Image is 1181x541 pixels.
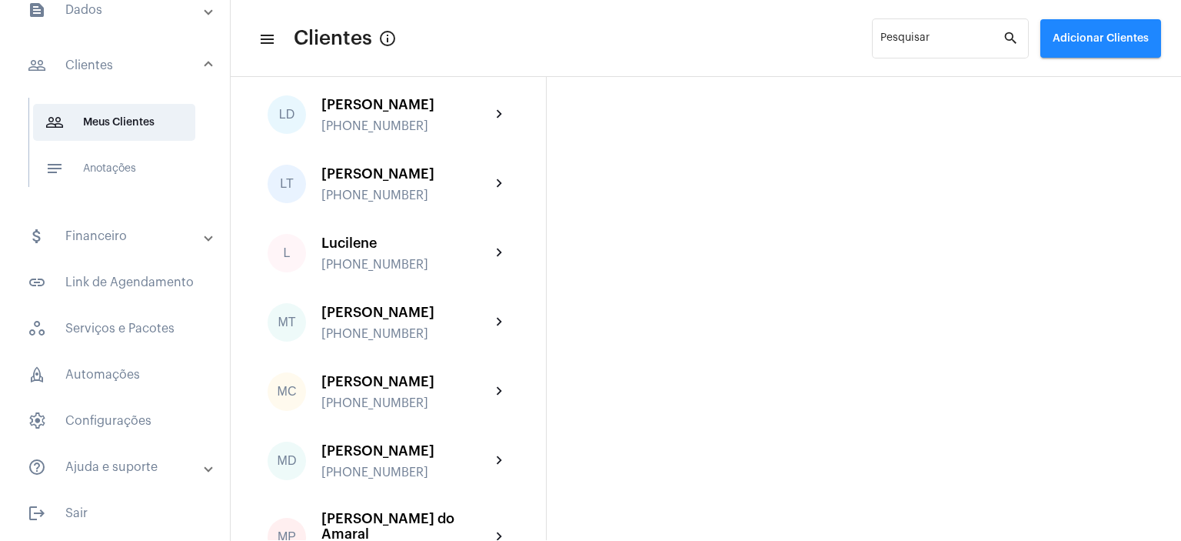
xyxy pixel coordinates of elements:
span: sidenav icon [28,412,46,430]
mat-icon: chevron_right [491,382,509,401]
mat-icon: sidenav icon [28,458,46,476]
span: Link de Agendamento [15,264,215,301]
mat-icon: chevron_right [491,452,509,470]
mat-icon: sidenav icon [28,504,46,523]
mat-icon: search [1003,29,1021,48]
mat-icon: chevron_right [491,313,509,332]
span: Clientes [294,26,372,51]
mat-icon: sidenav icon [28,1,46,19]
div: MC [268,372,306,411]
div: [PERSON_NAME] [321,305,491,320]
div: [PERSON_NAME] [321,166,491,182]
mat-icon: sidenav icon [258,30,274,48]
input: Pesquisar [880,35,1003,48]
span: Configurações [15,402,215,439]
mat-panel-title: Dados [28,1,205,19]
mat-icon: sidenav icon [28,56,46,75]
div: [PERSON_NAME] [321,97,491,112]
div: sidenav iconClientes [9,90,230,209]
div: [PHONE_NUMBER] [321,466,491,479]
div: [PERSON_NAME] [321,443,491,459]
span: Automações [15,356,215,393]
mat-icon: chevron_right [491,244,509,262]
span: Adicionar Clientes [1053,33,1149,44]
button: Adicionar Clientes [1040,19,1161,58]
mat-icon: chevron_right [491,105,509,124]
mat-expansion-panel-header: sidenav iconAjuda e suporte [9,449,230,486]
span: Meus Clientes [33,104,195,141]
div: [PHONE_NUMBER] [321,189,491,202]
div: LT [268,165,306,203]
mat-icon: sidenav icon [45,113,64,132]
mat-icon: Button that displays a tooltip when focused or hovered over [378,29,397,48]
mat-icon: sidenav icon [45,159,64,178]
mat-panel-title: Clientes [28,56,205,75]
span: Serviços e Pacotes [15,310,215,347]
div: MT [268,303,306,342]
mat-icon: chevron_right [491,175,509,193]
span: Anotações [33,150,195,187]
span: Sair [15,495,215,532]
span: sidenav icon [28,319,46,338]
div: LD [268,95,306,134]
div: Lucilene [321,235,491,251]
mat-expansion-panel-header: sidenav iconFinanceiro [9,218,230,255]
div: [PHONE_NUMBER] [321,327,491,341]
mat-panel-title: Financeiro [28,227,205,245]
div: [PHONE_NUMBER] [321,396,491,410]
mat-icon: sidenav icon [28,227,46,245]
mat-icon: sidenav icon [28,273,46,292]
mat-expansion-panel-header: sidenav iconClientes [9,41,230,90]
div: L [268,234,306,272]
div: [PHONE_NUMBER] [321,119,491,133]
span: sidenav icon [28,366,46,384]
div: [PHONE_NUMBER] [321,258,491,272]
div: [PERSON_NAME] [321,374,491,389]
mat-panel-title: Ajuda e suporte [28,458,205,476]
div: MD [268,442,306,480]
button: Button that displays a tooltip when focused or hovered over [372,23,403,54]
